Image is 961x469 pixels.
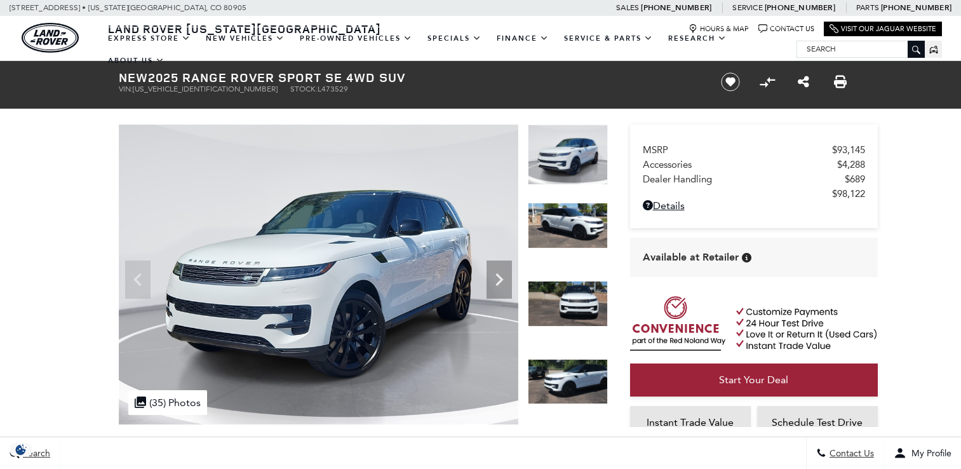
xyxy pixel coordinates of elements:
div: (35) Photos [128,390,207,415]
section: Click to Open Cookie Consent Modal [6,443,36,456]
button: Open user profile menu [884,437,961,469]
span: $93,145 [832,144,865,156]
img: Land Rover [22,23,79,53]
span: Dealer Handling [643,173,845,185]
a: Dealer Handling $689 [643,173,865,185]
button: Compare vehicle [758,72,777,92]
nav: Main Navigation [100,27,796,72]
img: New 2025 Fuji White Land Rover SE image 1 [119,125,518,425]
span: Service [732,3,762,12]
img: Opt-Out Icon [6,443,36,456]
h1: 2025 Range Rover Sport SE 4WD SUV [119,71,700,85]
a: Print this New 2025 Range Rover Sport SE 4WD SUV [834,74,847,90]
a: Schedule Test Drive [757,406,878,439]
a: Start Your Deal [630,364,878,397]
a: [PHONE_NUMBER] [641,3,711,13]
a: Instant Trade Value [630,406,751,439]
a: Details [643,200,865,212]
strong: New [119,69,148,86]
span: L473529 [318,85,348,93]
span: Sales [616,3,639,12]
a: Specials [420,27,489,50]
span: Accessories [643,159,837,170]
button: Save vehicle [716,72,744,92]
div: Vehicle is in stock and ready for immediate delivery. Due to demand, availability is subject to c... [742,253,751,262]
img: New 2025 Fuji White Land Rover SE image 4 [528,359,608,405]
a: Share this New 2025 Range Rover Sport SE 4WD SUV [798,74,809,90]
span: Start Your Deal [719,374,788,386]
span: Parts [856,3,879,12]
a: Finance [489,27,556,50]
span: Stock: [290,85,318,93]
a: Research [661,27,734,50]
img: New 2025 Fuji White Land Rover SE image 1 [528,125,608,185]
a: Pre-Owned Vehicles [292,27,420,50]
span: Available at Retailer [643,250,739,264]
img: New 2025 Fuji White Land Rover SE image 2 [528,203,608,248]
a: $98,122 [643,188,865,200]
span: $689 [845,173,865,185]
span: Instant Trade Value [647,416,734,428]
span: Schedule Test Drive [772,416,863,428]
span: MSRP [643,144,832,156]
span: My Profile [906,448,951,459]
a: [STREET_ADDRESS] • [US_STATE][GEOGRAPHIC_DATA], CO 80905 [10,3,246,12]
a: Visit Our Jaguar Website [830,24,936,34]
a: [PHONE_NUMBER] [765,3,835,13]
img: New 2025 Fuji White Land Rover SE image 3 [528,281,608,327]
a: EXPRESS STORE [100,27,198,50]
input: Search [797,41,924,57]
span: $4,288 [837,159,865,170]
a: New Vehicles [198,27,292,50]
span: Contact Us [826,448,874,459]
a: Contact Us [758,24,814,34]
a: Service & Parts [556,27,661,50]
a: MSRP $93,145 [643,144,865,156]
a: Land Rover [US_STATE][GEOGRAPHIC_DATA] [100,21,389,36]
span: VIN: [119,85,133,93]
a: [PHONE_NUMBER] [881,3,951,13]
a: Accessories $4,288 [643,159,865,170]
a: Hours & Map [689,24,749,34]
span: Land Rover [US_STATE][GEOGRAPHIC_DATA] [108,21,381,36]
a: land-rover [22,23,79,53]
span: [US_VEHICLE_IDENTIFICATION_NUMBER] [133,85,278,93]
div: Next [487,261,512,299]
span: $98,122 [832,188,865,200]
a: About Us [100,50,172,72]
